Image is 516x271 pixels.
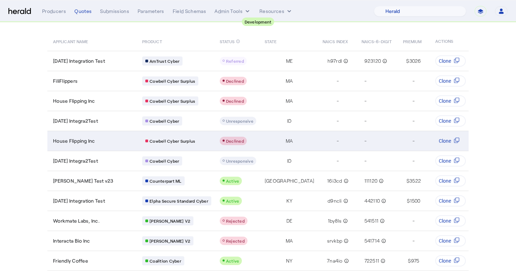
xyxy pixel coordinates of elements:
th: ACTIONS [430,31,469,51]
span: Clone [439,237,451,244]
button: Clone [435,95,466,107]
span: ID [287,117,292,124]
span: - [412,157,415,164]
span: - [412,217,415,224]
button: Clone [435,215,466,226]
button: Clone [435,195,466,206]
span: Coalition Cyber [150,258,181,264]
span: Active [226,258,239,263]
button: Clone [435,155,466,167]
span: [PERSON_NAME] V2 [150,238,190,244]
span: DE [286,217,293,224]
span: 3026 [409,57,421,65]
span: Cowbell Cyber Surplus [150,98,195,104]
span: h97rdl [328,57,342,65]
span: ID [287,157,292,164]
button: Clone [435,235,466,246]
span: [DATE] Integration Test [53,57,105,65]
span: Active [226,178,239,183]
span: - [364,157,366,164]
span: srvkbp [327,237,343,244]
span: [DATE] Integration Test [53,197,105,204]
div: Development [242,18,274,26]
mat-icon: info_outline [342,197,348,204]
div: Quotes [74,8,92,15]
span: MA [286,97,293,104]
span: d9ncli [328,197,342,204]
mat-icon: info_outline [342,57,348,65]
span: Rejected [226,238,245,243]
span: Clone [439,217,451,224]
span: $ [406,177,409,184]
div: Submissions [100,8,129,15]
span: MA [286,237,293,244]
span: Clone [439,177,451,184]
span: Cowbell Cyber [150,118,179,124]
span: FiliFlippers [53,77,78,84]
span: [DATE] Integra2Test [53,157,98,164]
span: - [412,77,415,84]
mat-icon: info_outline [380,237,386,244]
span: 3522 [409,177,421,184]
span: Declined [226,99,244,103]
span: $ [407,197,410,204]
span: $ [408,257,411,264]
span: 923120 [364,57,381,65]
mat-icon: info_outline [378,217,385,224]
span: KY [286,197,293,204]
span: 722511 [364,257,379,264]
span: Clone [439,57,451,65]
button: Clone [435,175,466,187]
span: - [337,77,339,84]
span: Friendly Coffee [53,257,88,264]
span: 442110 [364,197,380,204]
span: - [337,97,339,104]
span: AmTrust Cyber [150,58,179,64]
span: Cowbell Cyber [150,158,179,164]
button: Clone [435,75,466,87]
span: Declined [226,138,244,143]
span: Clone [439,197,451,204]
button: Resources dropdown menu [259,8,293,15]
mat-icon: info_outline [380,197,386,204]
span: - [364,117,366,124]
span: - [412,117,415,124]
span: Clone [439,157,451,164]
span: NAICS-6-DIGIT [362,38,392,45]
mat-icon: info_outline [379,257,385,264]
div: Parameters [138,8,164,15]
span: 1by8ls [328,217,342,224]
span: - [337,117,339,124]
button: internal dropdown menu [214,8,251,15]
span: PREMIUM [403,38,422,45]
mat-icon: info_outline [236,38,240,45]
span: Declined [226,79,244,83]
span: PRODUCT [142,38,162,45]
span: [PERSON_NAME] Test v23 [53,177,113,184]
mat-icon: info_outline [342,237,349,244]
span: - [412,97,415,104]
span: 541714 [364,237,380,244]
span: - [412,237,415,244]
span: House Flipping Inc [53,137,95,144]
span: Clone [439,97,451,104]
span: Referred [226,59,244,63]
mat-icon: info_outline [342,217,348,224]
span: NY [286,257,293,264]
span: 1500 [410,197,421,204]
span: 111120 [364,177,378,184]
span: - [337,157,339,164]
span: House Flipping Inc [53,97,95,104]
span: - [337,137,339,144]
mat-icon: info_outline [377,177,384,184]
div: Field Schemas [173,8,206,15]
span: - [364,137,366,144]
span: Unresponsive [226,158,253,163]
span: Interacta Bio Inc [53,237,90,244]
span: MA [286,77,293,84]
span: Clone [439,77,451,84]
span: Counterpart ML [150,178,181,184]
span: STATUS [220,38,235,45]
span: Clone [439,137,451,144]
span: [DATE] Integra2Test [53,117,98,124]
